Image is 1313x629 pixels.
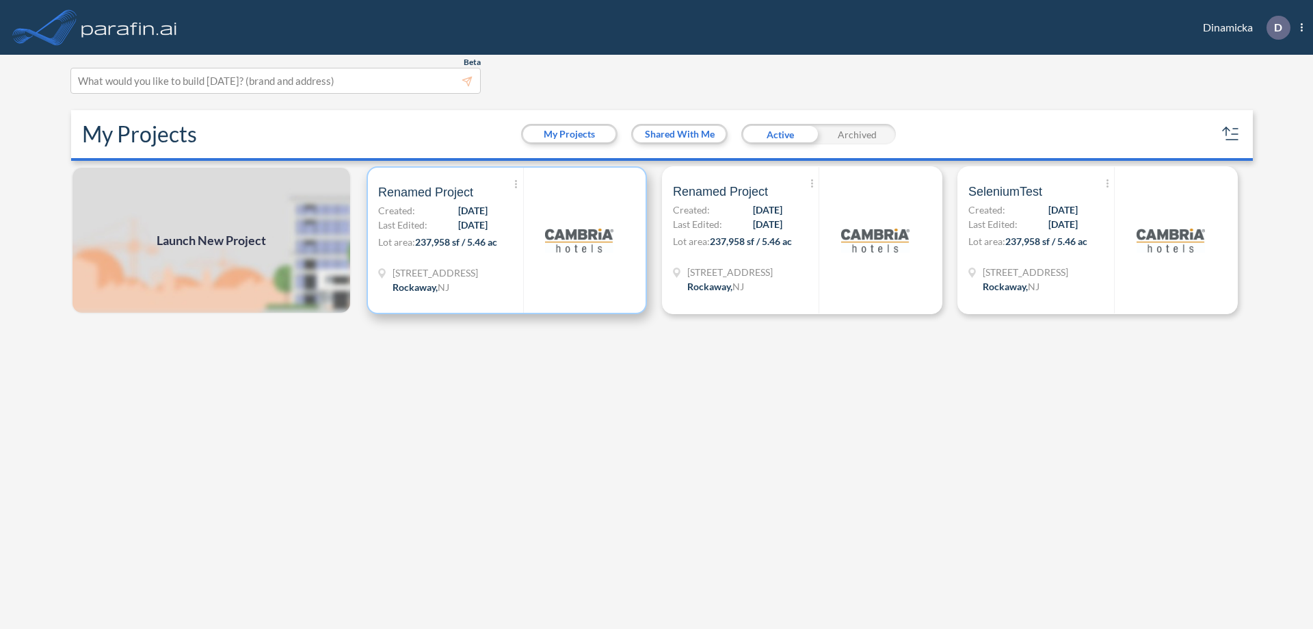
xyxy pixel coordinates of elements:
[1048,203,1078,217] span: [DATE]
[983,281,1028,292] span: Rockaway ,
[673,203,710,217] span: Created:
[71,166,352,314] img: add
[157,231,266,250] span: Launch New Project
[968,203,1005,217] span: Created:
[82,121,197,147] h2: My Projects
[819,124,896,144] div: Archived
[968,235,1005,247] span: Lot area:
[1005,235,1087,247] span: 237,958 sf / 5.46 ac
[464,57,481,68] span: Beta
[983,265,1068,279] span: 321 Mt Hope Ave
[968,183,1042,200] span: SeleniumTest
[79,14,180,41] img: logo
[673,235,710,247] span: Lot area:
[458,203,488,218] span: [DATE]
[1048,217,1078,231] span: [DATE]
[753,203,782,217] span: [DATE]
[1220,123,1242,145] button: sort
[741,124,819,144] div: Active
[438,281,449,293] span: NJ
[415,236,497,248] span: 237,958 sf / 5.46 ac
[687,265,773,279] span: 321 Mt Hope Ave
[1137,206,1205,274] img: logo
[1028,281,1039,292] span: NJ
[393,280,449,294] div: Rockaway, NJ
[393,281,438,293] span: Rockaway ,
[633,126,726,142] button: Shared With Me
[378,218,427,232] span: Last Edited:
[983,279,1039,294] div: Rockaway, NJ
[710,235,792,247] span: 237,958 sf / 5.46 ac
[1182,16,1303,40] div: Dinamicka
[968,217,1018,231] span: Last Edited:
[673,183,768,200] span: Renamed Project
[1274,21,1282,34] p: D
[458,218,488,232] span: [DATE]
[687,279,744,294] div: Rockaway, NJ
[378,184,473,201] span: Renamed Project
[393,266,478,280] span: 321 Mt Hope Ave
[841,206,910,274] img: logo
[687,281,732,292] span: Rockaway ,
[523,126,615,142] button: My Projects
[545,206,613,274] img: logo
[673,217,722,231] span: Last Edited:
[753,217,782,231] span: [DATE]
[732,281,744,292] span: NJ
[71,166,352,314] a: Launch New Project
[378,236,415,248] span: Lot area:
[378,203,415,218] span: Created:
